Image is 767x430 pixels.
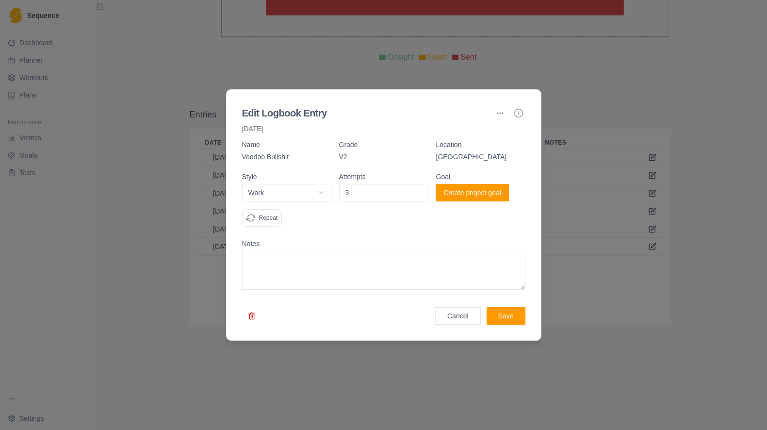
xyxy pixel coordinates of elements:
p: [GEOGRAPHIC_DATA] [436,152,525,162]
p: Voodoo Bullshit [242,152,331,162]
p: [DATE] [242,124,525,133]
button: Save [487,307,525,325]
button: Cancel [435,307,481,325]
label: Name [242,141,331,148]
label: Notes [242,240,525,247]
p: V2 [339,152,428,162]
p: Repeat [259,214,278,222]
label: Grade [339,141,358,148]
input: Number of attempts [339,184,428,201]
label: Style [242,173,331,180]
label: Location [436,141,525,148]
label: Attempts [339,173,428,180]
label: Goal [436,173,525,180]
button: Create project goal [436,184,509,201]
h2: Edit Logbook Entry [242,106,327,120]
